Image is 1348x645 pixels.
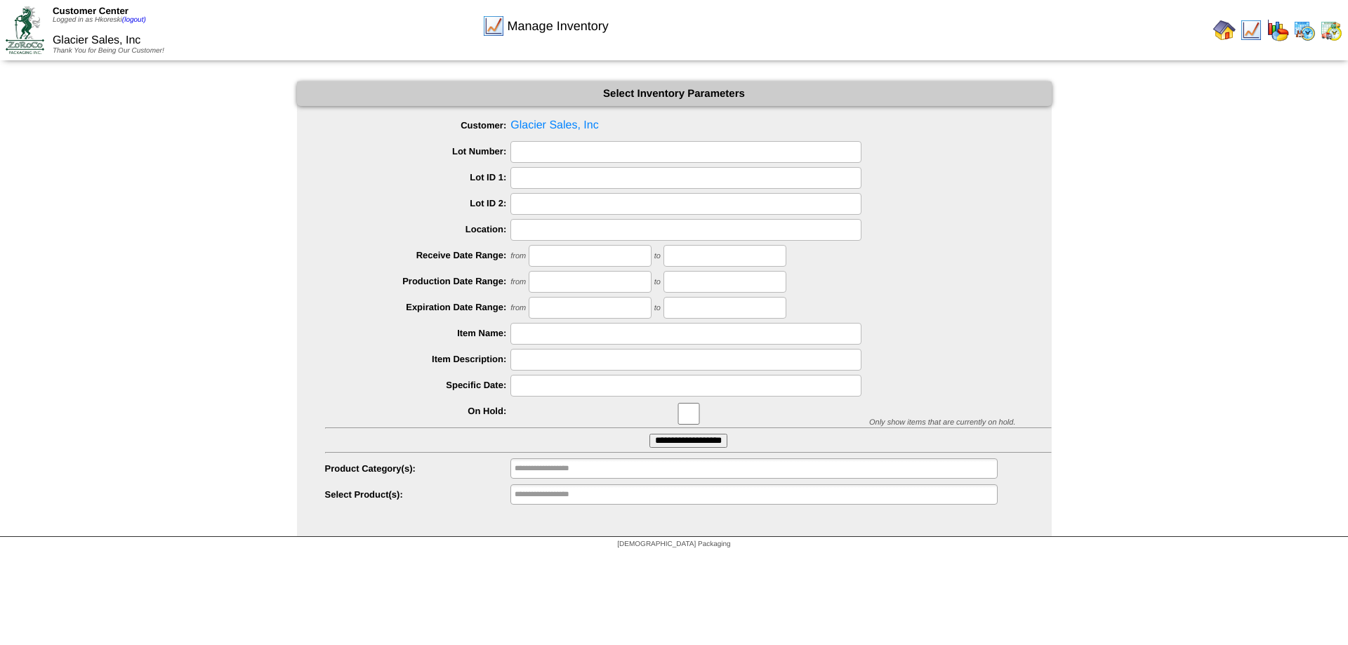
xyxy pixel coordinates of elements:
[1293,19,1316,41] img: calendarprod.gif
[508,19,609,34] span: Manage Inventory
[1267,19,1289,41] img: graph.gif
[1240,19,1262,41] img: line_graph.gif
[53,47,164,55] span: Thank You for Being Our Customer!
[325,463,511,474] label: Product Category(s):
[6,6,44,53] img: ZoRoCo_Logo(Green%26Foil)%20jpg.webp
[325,120,511,131] label: Customer:
[325,250,511,260] label: Receive Date Range:
[617,540,730,548] span: [DEMOGRAPHIC_DATA] Packaging
[1213,19,1236,41] img: home.gif
[325,224,511,234] label: Location:
[53,6,128,16] span: Customer Center
[654,304,661,312] span: to
[1320,19,1342,41] img: calendarinout.gif
[53,34,140,46] span: Glacier Sales, Inc
[510,252,526,260] span: from
[482,15,505,37] img: line_graph.gif
[869,418,1015,427] span: Only show items that are currently on hold.
[654,278,661,286] span: to
[654,252,661,260] span: to
[122,16,146,24] a: (logout)
[325,380,511,390] label: Specific Date:
[325,276,511,286] label: Production Date Range:
[325,354,511,364] label: Item Description:
[325,328,511,338] label: Item Name:
[325,146,511,157] label: Lot Number:
[325,302,511,312] label: Expiration Date Range:
[325,172,511,182] label: Lot ID 1:
[53,16,146,24] span: Logged in as Hkoreski
[510,304,526,312] span: from
[297,81,1052,106] div: Select Inventory Parameters
[325,489,511,500] label: Select Product(s):
[510,278,526,286] span: from
[325,406,511,416] label: On Hold:
[325,115,1052,136] span: Glacier Sales, Inc
[325,198,511,208] label: Lot ID 2:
